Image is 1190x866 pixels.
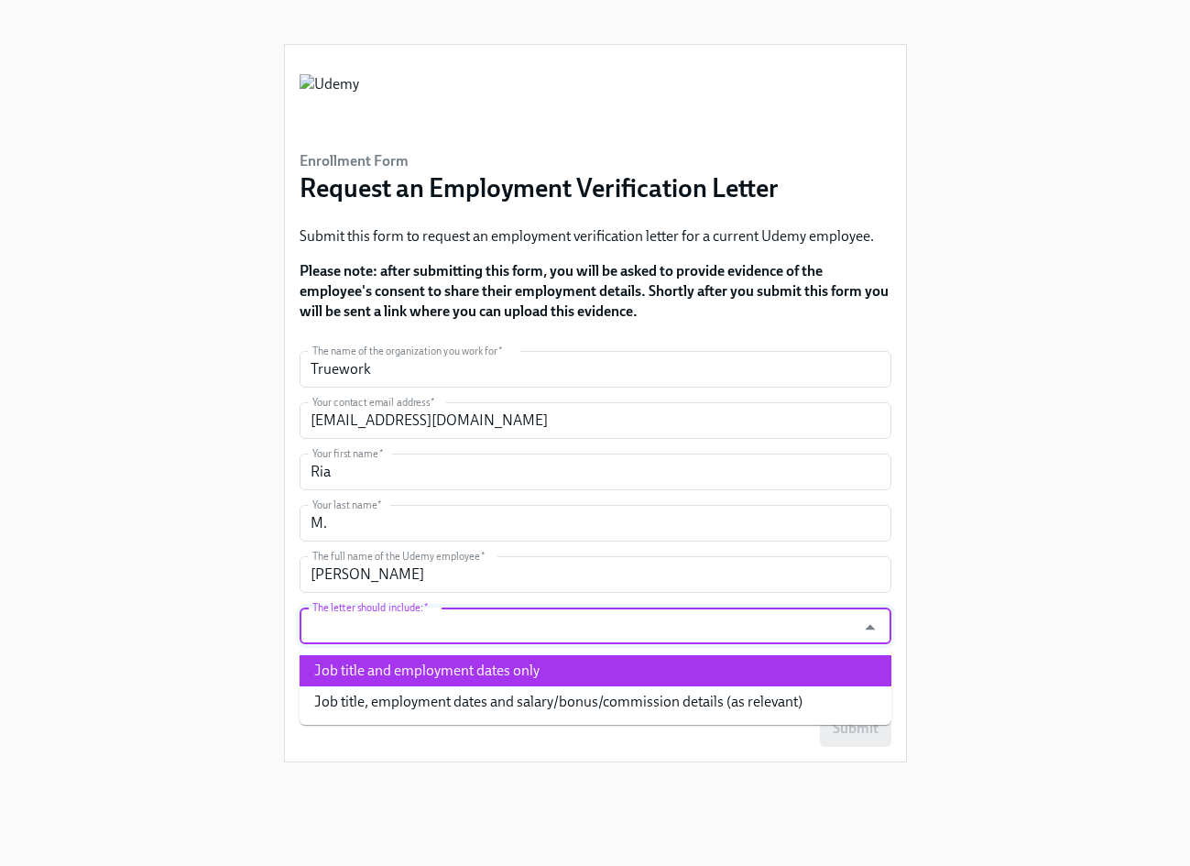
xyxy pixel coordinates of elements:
[300,74,359,129] img: Udemy
[856,613,884,641] button: Close
[300,151,779,171] h6: Enrollment Form
[300,226,891,247] p: Submit this form to request an employment verification letter for a current Udemy employee.
[300,171,779,204] h3: Request an Employment Verification Letter
[300,686,891,718] li: Job title, employment dates and salary/bonus/commission details (as relevant)
[300,262,889,320] strong: Please note: after submitting this form, you will be asked to provide evidence of the employee's ...
[300,655,891,686] li: Job title and employment dates only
